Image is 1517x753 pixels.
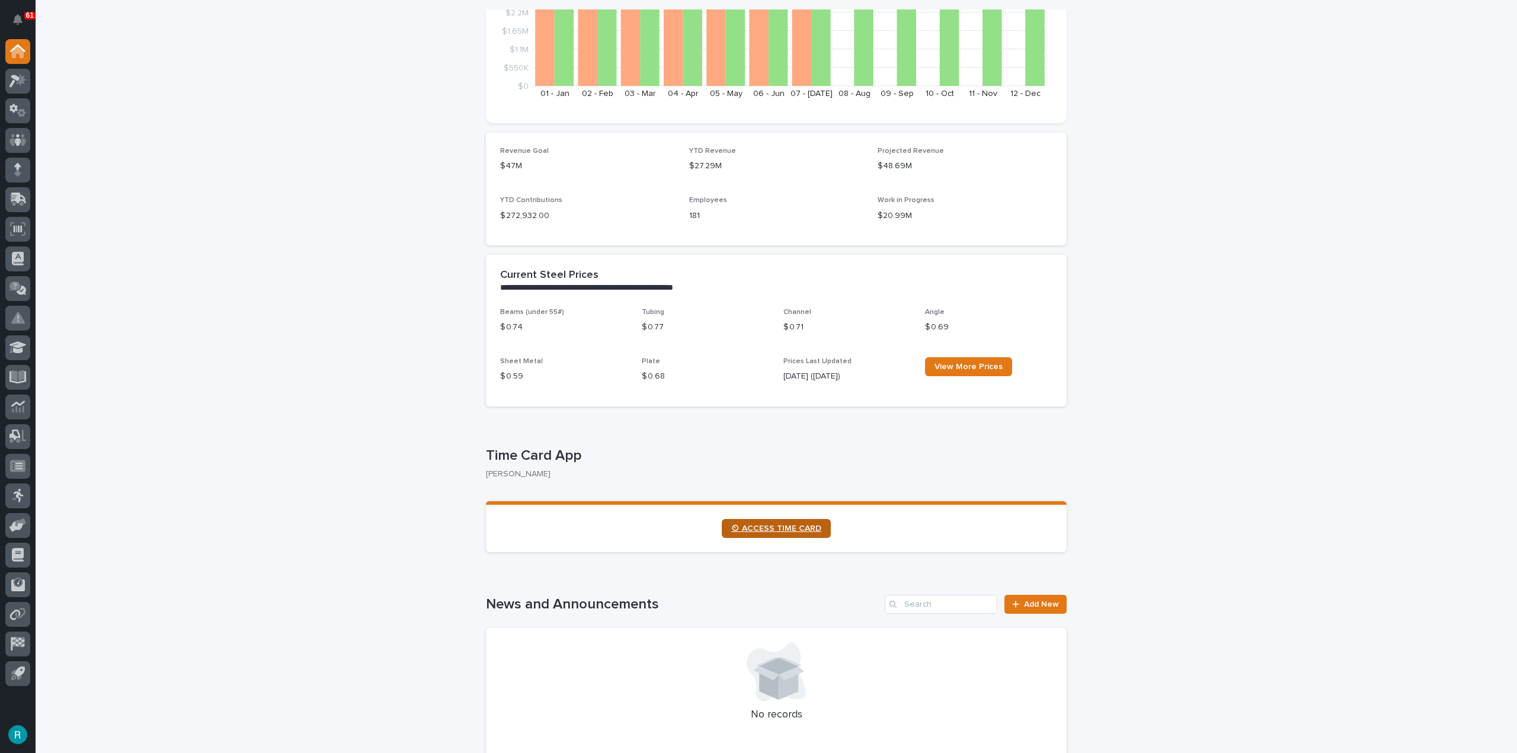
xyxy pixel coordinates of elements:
span: YTD Contributions [500,197,562,204]
input: Search [885,595,997,614]
h1: News and Announcements [486,596,880,613]
span: View More Prices [934,363,1003,371]
p: [DATE] ([DATE]) [783,370,911,383]
text: 11 - Nov [969,89,997,98]
span: Sheet Metal [500,358,543,365]
p: Time Card App [486,447,1062,464]
p: 61 [26,11,34,20]
a: ⏲ ACCESS TIME CARD [722,519,831,538]
h2: Current Steel Prices [500,269,599,282]
p: $ 0.69 [925,321,1052,334]
tspan: $0 [518,82,529,91]
button: users-avatar [5,722,30,747]
span: Add New [1024,600,1059,608]
p: $47M [500,160,675,172]
div: Notifications61 [15,14,30,33]
text: 05 - May [710,89,743,98]
span: Prices Last Updated [783,358,852,365]
a: Add New [1004,595,1067,614]
p: $ 0.59 [500,370,628,383]
text: 03 - Mar [625,89,656,98]
span: Angle [925,309,945,316]
p: $ 272,932.00 [500,210,675,222]
span: Work in Progress [878,197,934,204]
text: 01 - Jan [540,89,569,98]
text: 02 - Feb [582,89,613,98]
span: YTD Revenue [689,148,736,155]
tspan: $1.65M [502,27,529,35]
span: Tubing [642,309,664,316]
text: 07 - [DATE] [790,89,833,98]
tspan: $550K [504,63,529,72]
span: Employees [689,197,727,204]
span: ⏲ ACCESS TIME CARD [731,524,821,533]
button: Notifications [5,7,30,32]
span: Revenue Goal [500,148,549,155]
text: 08 - Aug [838,89,870,98]
p: [PERSON_NAME] [486,469,1057,479]
p: $ 0.68 [642,370,769,383]
span: Plate [642,358,660,365]
text: 12 - Dec [1010,89,1041,98]
span: Beams (under 55#) [500,309,564,316]
p: $20.99M [878,210,1052,222]
tspan: $2.2M [505,8,529,17]
tspan: $1.1M [510,45,529,53]
span: Channel [783,309,811,316]
text: 09 - Sep [881,89,914,98]
span: Projected Revenue [878,148,944,155]
p: $ 0.74 [500,321,628,334]
p: $ 0.71 [783,321,911,334]
p: $ 0.77 [642,321,769,334]
p: $27.29M [689,160,864,172]
text: 04 - Apr [668,89,699,98]
text: 06 - Jun [753,89,785,98]
p: 181 [689,210,864,222]
p: No records [500,709,1052,722]
p: $48.69M [878,160,1052,172]
text: 10 - Oct [926,89,954,98]
a: View More Prices [925,357,1012,376]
